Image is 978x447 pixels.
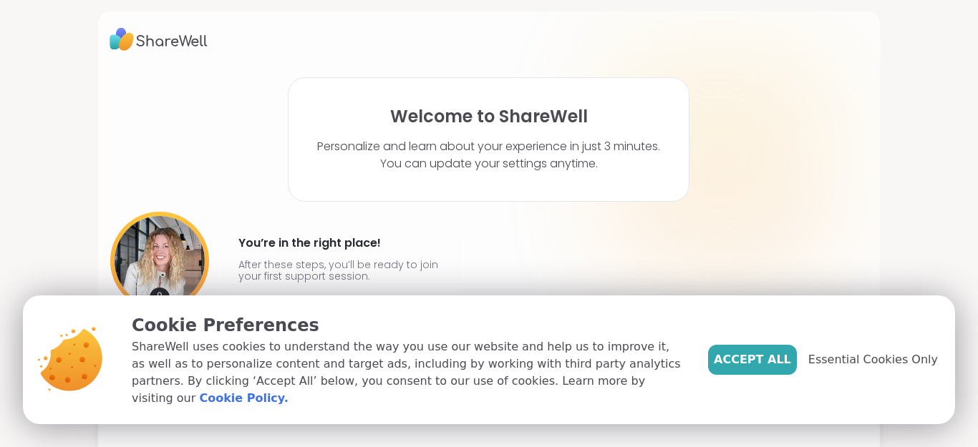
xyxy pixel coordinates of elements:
span: Accept All [714,351,791,368]
button: Accept All [708,345,797,375]
img: ShareWell Logo [110,23,208,56]
span: Essential Cookies Only [808,351,938,368]
img: User image [110,212,209,310]
img: mic icon [150,288,170,308]
p: Cookie Preferences [132,313,685,338]
h1: Welcome to ShareWell [390,107,588,127]
h4: You’re in the right place! [238,232,445,255]
p: Personalize and learn about your experience in just 3 minutes. You can update your settings anytime. [317,138,660,172]
p: After these steps, you’ll be ready to join your first support session. [238,259,445,282]
a: Cookie Policy. [199,390,288,407]
p: ShareWell uses cookies to understand the way you use our website and help us to improve it, as we... [132,338,685,407]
